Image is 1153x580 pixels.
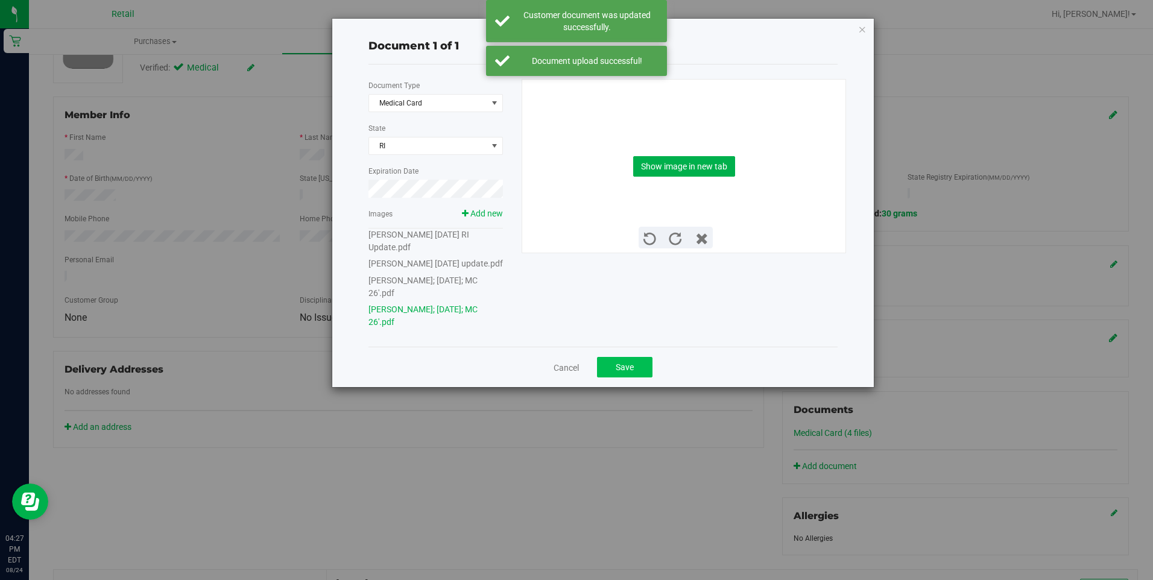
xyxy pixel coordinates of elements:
button: Save [597,357,652,377]
div: Document upload successful! [516,55,658,67]
label: Expiration Date [368,166,419,177]
a: [PERSON_NAME] [DATE] update.pdf [368,259,503,268]
span: Save [616,362,634,372]
span: Medical Card [369,95,487,112]
div: Document 1 of 1 [368,38,838,54]
a: [PERSON_NAME]; [DATE]; MC 26'.pdf [368,304,478,327]
label: State [368,123,385,134]
label: Images [368,209,393,219]
button: Show image in new tab [633,156,735,177]
span: select [487,95,502,112]
span: RI [369,137,502,154]
a: [PERSON_NAME] [DATE] RI Update.pdf [368,230,469,252]
div: Customer document was updated successfully. [516,9,658,33]
span: Add new [470,209,503,218]
label: Document Type [368,80,420,91]
a: [PERSON_NAME]; [DATE]; MC 26'.pdf [368,276,478,298]
a: Cancel [554,362,579,374]
iframe: Resource center [12,484,48,520]
a: Add new [462,209,503,218]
